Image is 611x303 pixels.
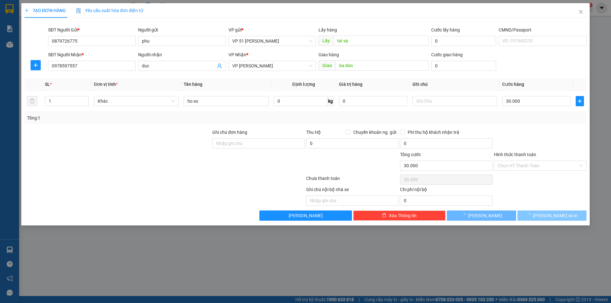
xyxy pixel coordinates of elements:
div: Tổng: 1 [27,114,236,121]
span: Khác [98,96,175,106]
span: delete [382,213,386,218]
span: Lấy [319,36,333,46]
span: VP Quảng Bình [232,61,312,71]
span: Lấy hàng [319,27,337,32]
span: Giá trị hàng [339,82,362,87]
span: SL [45,82,50,87]
div: VP gửi [228,26,316,33]
span: Định lượng [292,82,315,87]
span: plus [576,99,584,104]
button: deleteXóa Thông tin [353,210,446,221]
span: Tổng cước [400,152,421,157]
span: Xóa Thông tin [389,212,417,219]
span: Chuyển khoản ng. gửi [351,129,399,136]
label: Cước giao hàng [431,52,463,57]
input: Dọc đường [335,60,429,71]
th: Ghi chú [410,78,500,91]
span: loading [461,213,468,217]
input: Cước lấy hàng [431,36,496,46]
button: delete [27,96,37,106]
img: icon [76,8,81,13]
span: Phí thu hộ khách nhận trả [405,129,462,136]
div: SĐT Người Nhận [48,51,136,58]
label: Hình thức thanh toán [494,152,536,157]
span: [PERSON_NAME] [468,212,502,219]
div: Chi phí nội bộ [400,186,493,196]
span: Cước hàng [502,82,524,87]
button: [PERSON_NAME] và In [517,210,586,221]
span: kg [327,96,334,106]
div: Ghi chú nội bộ nhà xe [306,186,399,196]
input: Ghi Chú [412,96,497,106]
span: Giao hàng [319,52,339,57]
input: VD: Bàn, Ghế [184,96,268,106]
input: Cước giao hàng [431,61,496,71]
div: CMND/Passport [499,26,586,33]
div: Chưa thanh toán [305,175,399,186]
div: Người gửi [138,26,226,33]
span: plus [31,63,40,68]
span: TẠO ĐƠN HÀNG [25,8,66,13]
input: Nhập ghi chú [306,196,399,206]
span: plus [25,8,29,13]
span: Thu Hộ [306,130,321,135]
button: [PERSON_NAME] [259,210,352,221]
button: plus [31,60,41,70]
span: loading [526,213,533,217]
span: VP Nhận [228,52,246,57]
span: user-add [217,63,222,68]
span: Tên hàng [184,82,202,87]
button: Close [572,3,590,21]
span: VP 51 Trường Chinh [232,36,312,46]
span: Giao [319,60,335,71]
input: Dọc đường [333,36,429,46]
input: Ghi chú đơn hàng [212,138,305,148]
input: 0 [339,96,407,106]
span: [PERSON_NAME] và In [533,212,578,219]
div: Người nhận [138,51,226,58]
span: Đơn vị tính [94,82,118,87]
label: Ghi chú đơn hàng [212,130,247,135]
span: [PERSON_NAME] [289,212,323,219]
button: [PERSON_NAME] [447,210,516,221]
button: plus [576,96,584,106]
label: Cước lấy hàng [431,27,460,32]
div: SĐT Người Gửi [48,26,136,33]
span: Yêu cầu xuất hóa đơn điện tử [76,8,143,13]
span: close [578,9,583,14]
